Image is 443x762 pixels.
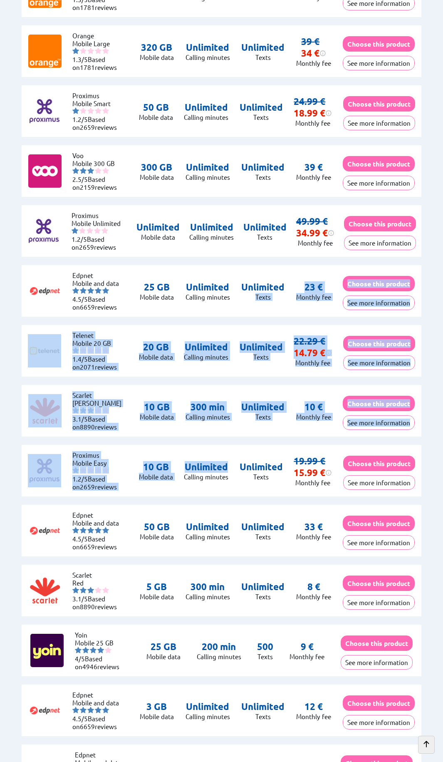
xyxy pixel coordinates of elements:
[304,401,323,413] p: 10 €
[87,407,94,414] img: starnr3
[28,694,62,727] img: Logo of Edpnet
[343,36,415,52] button: Choose this product
[102,587,109,593] img: starnr5
[343,479,415,486] a: See more information
[343,579,415,587] a: Choose this product
[186,533,230,541] p: Calling minutes
[87,707,94,713] img: starnr3
[343,475,415,490] button: See more information
[140,161,174,173] p: 300 GB
[343,576,415,591] button: Choose this product
[72,295,88,303] span: 4.5/5
[80,347,87,354] img: starnr2
[146,641,181,653] p: 25 GB
[72,519,122,527] li: Mobile and data
[87,467,94,474] img: starnr3
[325,469,332,476] img: information
[28,274,62,308] img: Logo of Edpnet
[140,401,174,413] p: 10 GB
[241,281,285,293] p: Unlimited
[186,53,230,61] p: Calling minutes
[75,631,125,639] li: Yoin
[186,161,230,173] p: Unlimited
[72,32,122,40] li: Orange
[72,391,122,399] li: Scarlet
[95,707,101,713] img: starnr4
[95,467,101,474] img: starnr4
[82,663,97,670] span: 4946
[343,340,415,347] a: Choose this product
[294,96,325,107] s: 24.99 €
[80,467,87,474] img: starnr2
[72,227,78,234] img: starnr1
[30,634,64,667] img: Logo of Yoin
[344,216,416,231] button: Choose this product
[72,535,88,543] span: 4.5/5
[186,293,230,301] p: Calling minutes
[186,521,230,533] p: Unlimited
[197,653,241,660] p: Calling minutes
[343,156,415,171] button: Choose this product
[241,173,285,181] p: Texts
[87,587,94,593] img: starnr3
[294,359,332,367] p: Monthly fee
[294,107,332,119] div: 18.99 €
[72,115,88,123] span: 1.2/5
[343,179,415,187] a: See more information
[343,535,415,550] button: See more information
[72,40,122,47] li: Mobile Large
[72,339,122,347] li: Mobile 20 GB
[72,99,122,107] li: Mobile Smart
[197,641,241,653] p: 200 min
[240,461,283,473] p: Unlimited
[186,281,230,293] p: Unlimited
[102,347,109,354] img: starnr5
[72,475,122,491] li: Based on reviews
[95,167,101,174] img: starnr4
[102,407,109,414] img: starnr5
[341,655,413,670] button: See more information
[140,413,174,421] p: Mobile data
[80,63,95,71] span: 1781
[97,647,104,653] img: starnr4
[343,459,415,467] a: Choose this product
[102,707,109,713] img: starnr5
[139,113,173,121] p: Mobile data
[72,235,87,243] span: 1.2/5
[140,173,174,181] p: Mobile data
[341,658,413,666] a: See more information
[296,533,331,541] p: Monthly fee
[72,595,122,611] li: Based on reviews
[184,341,228,353] p: Unlimited
[87,47,94,54] img: starnr3
[304,281,323,293] p: 23 €
[294,455,325,467] s: 19.99 €
[184,102,228,113] p: Unlimited
[75,751,125,759] li: Edpnet
[105,647,111,653] img: starnr5
[240,341,283,353] p: Unlimited
[72,595,88,603] span: 3.1/5
[140,281,174,293] p: 25 GB
[80,707,87,713] img: starnr2
[80,483,95,491] span: 2659
[28,514,62,547] img: Logo of Edpnet
[72,535,122,551] li: Based on reviews
[344,239,416,247] a: See more information
[72,107,79,114] img: starnr1
[80,47,87,54] img: starnr2
[343,160,415,168] a: Choose this product
[72,287,79,294] img: starnr1
[343,100,415,108] a: Choose this product
[80,363,95,371] span: 2071
[325,350,332,356] img: information
[343,595,415,610] button: See more information
[28,334,61,367] img: Logo of Telenet
[72,211,121,219] li: Proximus
[241,161,285,173] p: Unlimited
[294,467,332,479] div: 15.99 €
[296,593,331,601] p: Monthly fee
[343,276,415,291] button: Choose this product
[80,603,95,611] span: 8890
[343,280,415,288] a: Choose this product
